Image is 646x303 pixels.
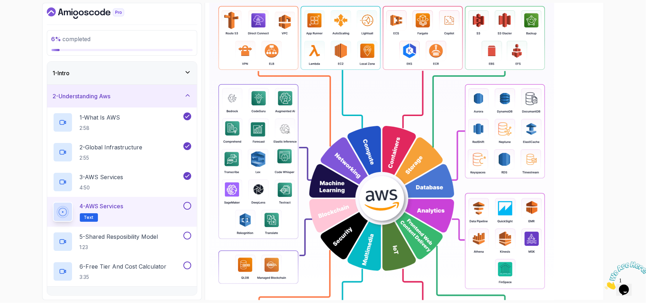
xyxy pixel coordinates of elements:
[84,215,94,220] span: Text
[80,274,167,281] p: 3:35
[80,202,123,210] p: 4 - AWS Services
[47,85,197,108] button: 2-Understanding Aws
[53,69,70,77] h3: 1 - Intro
[80,232,158,241] p: 5 - Shared Resposibility Model
[53,232,191,252] button: 5-Shared Resposibility Model1:23
[47,7,140,19] a: Dashboard
[53,142,191,162] button: 2-Global Infrastructure2:55
[80,143,143,151] p: 2 - Global Infrastructure
[80,173,123,181] p: 3 - AWS Services
[80,154,143,161] p: 2:55
[51,35,61,43] span: 6 %
[47,62,197,84] button: 1-Intro
[3,3,47,31] img: Chat attention grabber
[80,125,120,132] p: 2:58
[3,3,6,9] span: 1
[80,244,158,251] p: 1:23
[53,202,191,222] button: 4-AWS ServicesText
[53,112,191,132] button: 1-What Is AWS2:58
[53,294,94,302] h3: 3 - Aws Console
[51,35,91,43] span: completed
[602,259,646,292] iframe: chat widget
[53,172,191,192] button: 3-AWS Services4:50
[53,261,191,281] button: 6-Free Tier And Cost Calculator3:35
[53,92,111,100] h3: 2 - Understanding Aws
[80,113,120,122] p: 1 - What Is AWS
[80,184,123,191] p: 4:50
[80,262,167,271] p: 6 - Free Tier And Cost Calculator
